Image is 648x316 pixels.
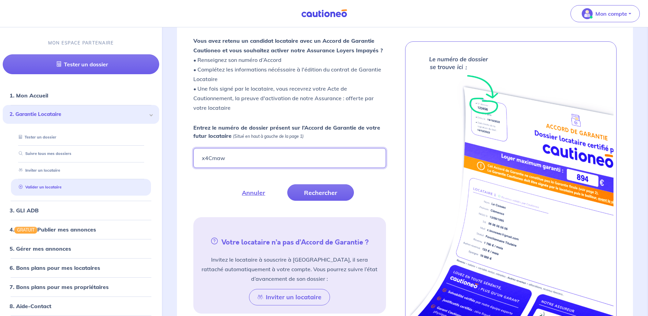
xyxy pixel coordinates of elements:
[10,264,100,271] a: 6. Bons plans pour mes locataires
[287,184,354,201] button: Rechercher
[3,261,159,275] div: 6. Bons plans pour mes locataires
[225,184,282,201] button: Annuler
[3,89,159,103] div: 1. Mon Accueil
[193,148,386,168] input: Ex : 453678
[193,36,386,113] p: • Renseignez son numéro d’Accord • Complétez les informations nécéssaire à l'édition du contrat d...
[10,226,96,233] a: 4.GRATUITPublier mes annonces
[16,135,56,140] a: Tester un dossier
[16,152,71,156] a: Suivre tous mes dossiers
[10,92,48,99] a: 1. Mon Accueil
[3,55,159,75] a: Tester un dossier
[10,303,51,310] a: 8. Aide-Contact
[11,132,151,143] div: Tester un dossier
[10,111,147,119] span: 2. Garantie Locataire
[11,148,151,160] div: Suivre tous mes dossiers
[196,236,383,247] h5: Votre locataire n’a pas d’Accord de Garantie ?
[10,284,109,290] a: 7. Bons plans pour mes propriétaires
[582,8,593,19] img: illu_account_valid_menu.svg
[11,165,151,176] div: Inviter un locataire
[16,185,61,189] a: Valider un locataire
[10,245,71,252] a: 5. Gérer mes annonces
[48,40,114,46] p: MON ESPACE PARTENAIRE
[3,280,159,294] div: 7. Bons plans pour mes propriétaires
[3,105,159,124] div: 2. Garantie Locataire
[3,299,159,313] div: 8. Aide-Contact
[193,37,383,54] strong: Vous avez retenu un candidat locataire avec un Accord de Garantie Cautioneo et vous souhaitez act...
[595,10,627,18] p: Mon compte
[202,255,377,284] p: Invitez le locataire à souscrire à [GEOGRAPHIC_DATA], il sera rattaché automatiquement à votre co...
[3,242,159,255] div: 5. Gérer mes annonces
[570,5,640,22] button: illu_account_valid_menu.svgMon compte
[233,134,304,139] em: (Situé en haut à gauche de la page 1)
[16,168,60,173] a: Inviter un locataire
[249,289,330,305] button: Inviter un locataire
[193,124,380,139] strong: Entrez le numéro de dossier présent sur l’Accord de Garantie de votre futur locataire
[299,9,350,18] img: Cautioneo
[11,182,151,193] div: Valider un locataire
[10,207,39,214] a: 3. GLI ADB
[3,223,159,236] div: 4.GRATUITPublier mes annonces
[3,203,159,217] div: 3. GLI ADB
